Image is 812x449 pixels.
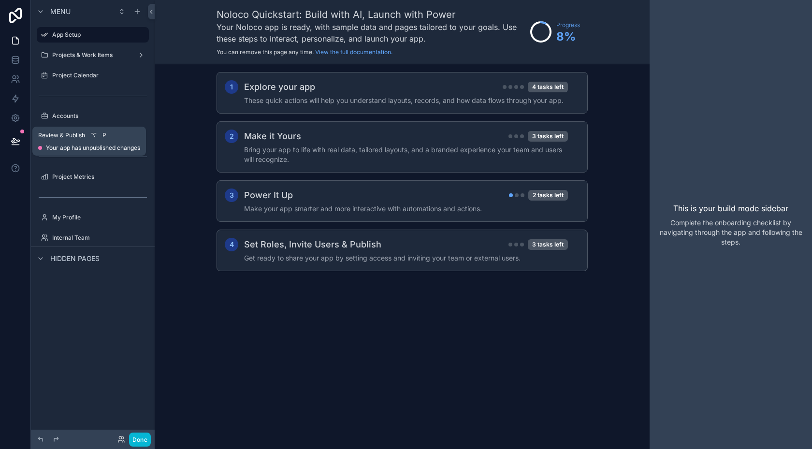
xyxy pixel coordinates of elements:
label: Project Calendar [52,72,147,79]
a: My Profile [37,210,149,225]
label: Internal Team [52,234,147,242]
h1: Noloco Quickstart: Build with AI, Launch with Power [217,8,525,21]
label: Projects & Work Items [52,51,133,59]
a: Accounts [37,108,149,124]
span: Review & Publish [38,131,85,139]
a: Project Calendar [37,68,149,83]
a: Project Metrics [37,169,149,185]
p: This is your build mode sidebar [673,203,788,214]
span: P [101,131,108,139]
h3: Your Noloco app is ready, with sample data and pages tailored to your goals. Use these steps to i... [217,21,525,44]
a: Projects & Work Items [37,47,149,63]
span: 8 % [556,29,580,44]
label: Accounts [52,112,147,120]
p: Complete the onboarding checklist by navigating through the app and following the steps. [657,218,804,247]
span: ⌥ [90,131,98,139]
span: Your app has unpublished changes [46,144,140,152]
label: App Setup [52,31,143,39]
button: Done [129,433,151,447]
span: Menu [50,7,71,16]
label: My Profile [52,214,147,221]
label: Project Metrics [52,173,147,181]
span: Progress [556,21,580,29]
span: You can remove this page any time. [217,48,314,56]
a: App Setup [37,27,149,43]
a: Internal Team [37,230,149,246]
a: View the full documentation. [315,48,392,56]
span: Hidden pages [50,254,100,263]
